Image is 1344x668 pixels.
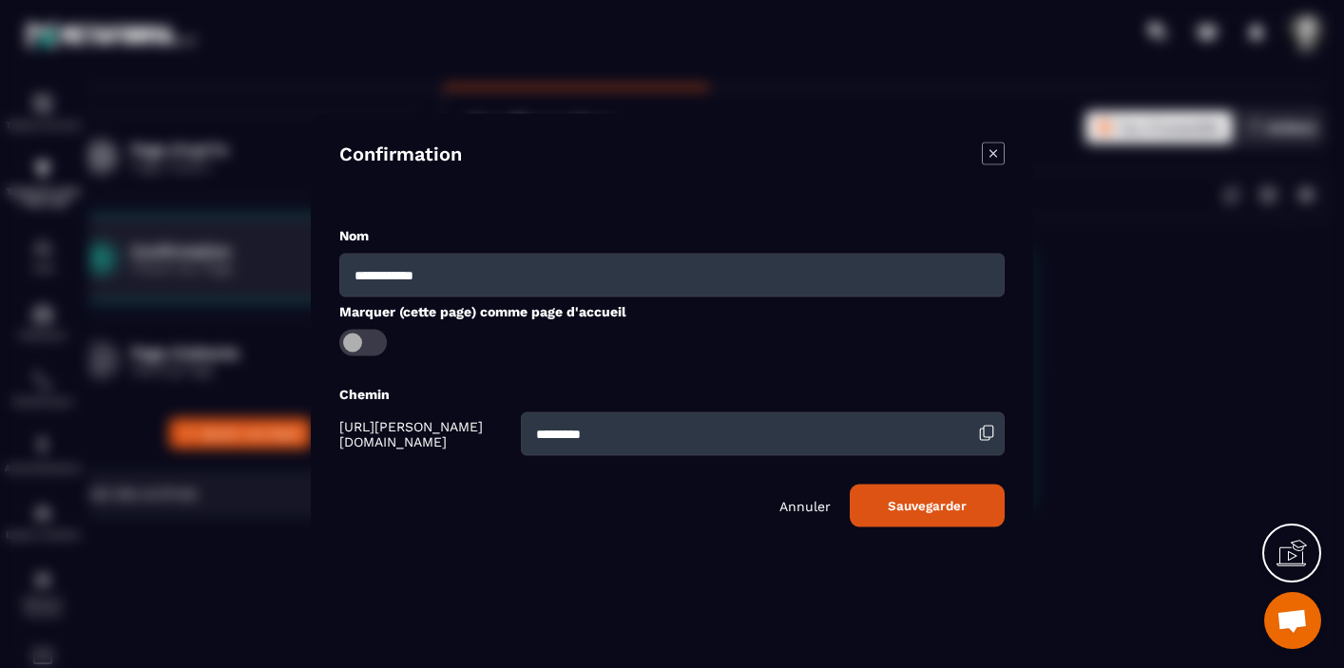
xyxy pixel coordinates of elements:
[779,498,831,513] p: Annuler
[1264,592,1321,649] a: Ouvrir le chat
[339,418,516,449] span: [URL][PERSON_NAME][DOMAIN_NAME]
[339,227,369,242] label: Nom
[339,303,626,318] label: Marquer (cette page) comme page d'accueil
[339,386,390,401] label: Chemin
[339,142,462,168] h4: Confirmation
[850,484,1005,526] button: Sauvegarder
